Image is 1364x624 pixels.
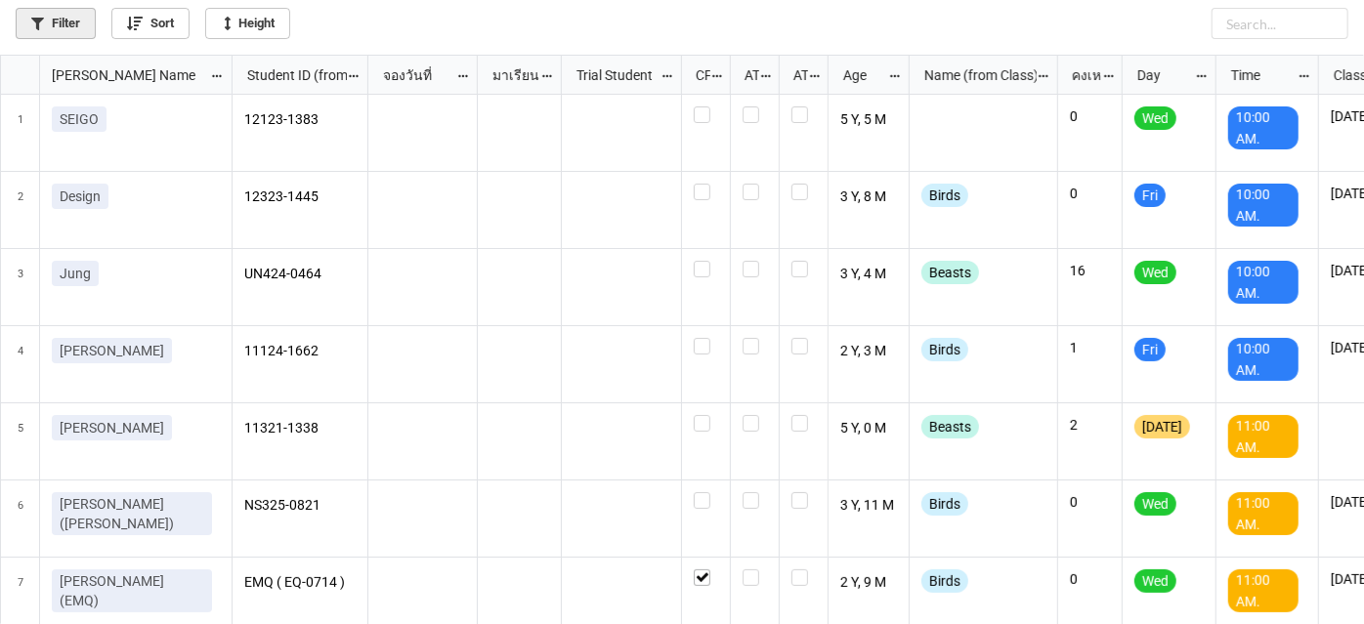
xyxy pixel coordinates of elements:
p: [PERSON_NAME] [60,341,164,360]
span: 6 [18,480,23,557]
div: มาเรียน [481,64,541,86]
div: Birds [921,184,968,207]
p: 11321-1338 [244,415,357,442]
div: 10:00 AM. [1228,338,1299,381]
div: ATT [733,64,760,86]
div: grid [1,56,233,95]
div: 10:00 AM. [1228,261,1299,304]
p: 1 [1070,338,1110,357]
p: EMQ ( EQ-0714 ) [244,569,357,597]
p: [PERSON_NAME] (EMQ) [60,571,204,610]
p: 5 Y, 0 M [840,415,898,442]
div: 10:00 AM. [1228,106,1299,149]
div: 11:00 AM. [1228,492,1299,535]
p: Design [60,187,101,206]
p: 2 Y, 3 M [840,338,898,365]
div: Wed [1134,106,1176,130]
span: 2 [18,172,23,248]
p: 11124-1662 [244,338,357,365]
p: [PERSON_NAME] [60,418,164,437]
div: Birds [921,492,968,516]
p: UN424-0464 [244,261,357,288]
span: 4 [18,326,23,402]
div: CF [684,64,711,86]
div: 11:00 AM. [1228,415,1299,458]
div: Time [1219,64,1298,86]
div: Day [1126,64,1195,86]
div: Beasts [921,261,979,284]
p: 3 Y, 4 M [840,261,898,288]
p: SEIGO [60,109,99,129]
p: NS325-0821 [244,492,357,520]
div: Name (from Class) [913,64,1036,86]
div: Student ID (from [PERSON_NAME] Name) [235,64,347,86]
div: [DATE] [1134,415,1190,438]
p: 3 Y, 8 M [840,184,898,211]
div: Beasts [921,415,979,438]
p: 16 [1070,261,1110,280]
p: 12323-1445 [244,184,357,211]
p: 0 [1070,492,1110,512]
div: [PERSON_NAME] Name [40,64,210,86]
p: 0 [1070,106,1110,126]
div: Fri [1134,338,1166,361]
p: 0 [1070,569,1110,589]
a: Filter [16,8,96,39]
div: Wed [1134,569,1176,593]
p: 2 Y, 9 M [840,569,898,597]
div: Fri [1134,184,1166,207]
div: Age [831,64,889,86]
div: Trial Student [565,64,661,86]
div: คงเหลือ (from Nick Name) [1060,64,1101,86]
p: 3 Y, 11 M [840,492,898,520]
span: 3 [18,249,23,325]
a: Sort [111,8,190,39]
div: จองวันที่ [371,64,456,86]
div: Wed [1134,261,1176,284]
a: Height [205,8,290,39]
p: 2 [1070,415,1110,435]
span: 5 [18,403,23,479]
div: 10:00 AM. [1228,184,1299,227]
p: 12123-1383 [244,106,357,134]
div: Birds [921,338,968,361]
div: Wed [1134,492,1176,516]
p: 5 Y, 5 M [840,106,898,134]
p: [PERSON_NAME] ([PERSON_NAME]) [60,494,204,533]
div: ATK [782,64,809,86]
div: 11:00 AM. [1228,569,1299,612]
input: Search... [1212,8,1348,39]
p: Jung [60,264,91,283]
span: 1 [18,95,23,171]
div: Birds [921,569,968,593]
p: 0 [1070,184,1110,203]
